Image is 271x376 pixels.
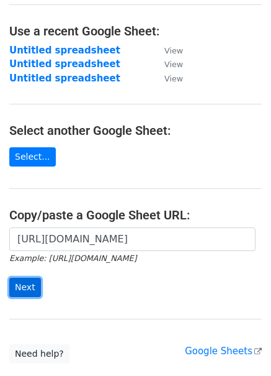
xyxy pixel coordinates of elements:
a: Need help? [9,344,69,364]
a: Google Sheets [185,346,262,357]
h4: Copy/paste a Google Sheet URL: [9,208,262,222]
input: Next [9,278,41,297]
iframe: Chat Widget [209,316,271,376]
small: View [164,74,183,83]
a: Select... [9,147,56,167]
small: Example: [URL][DOMAIN_NAME] [9,254,136,263]
a: Untitled spreadsheet [9,45,120,56]
a: View [152,73,183,84]
small: View [164,60,183,69]
a: Untitled spreadsheet [9,58,120,70]
h4: Select another Google Sheet: [9,123,262,138]
a: View [152,58,183,70]
h4: Use a recent Google Sheet: [9,24,262,39]
a: Untitled spreadsheet [9,73,120,84]
input: Paste your Google Sheet URL here [9,227,255,251]
small: View [164,46,183,55]
a: View [152,45,183,56]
